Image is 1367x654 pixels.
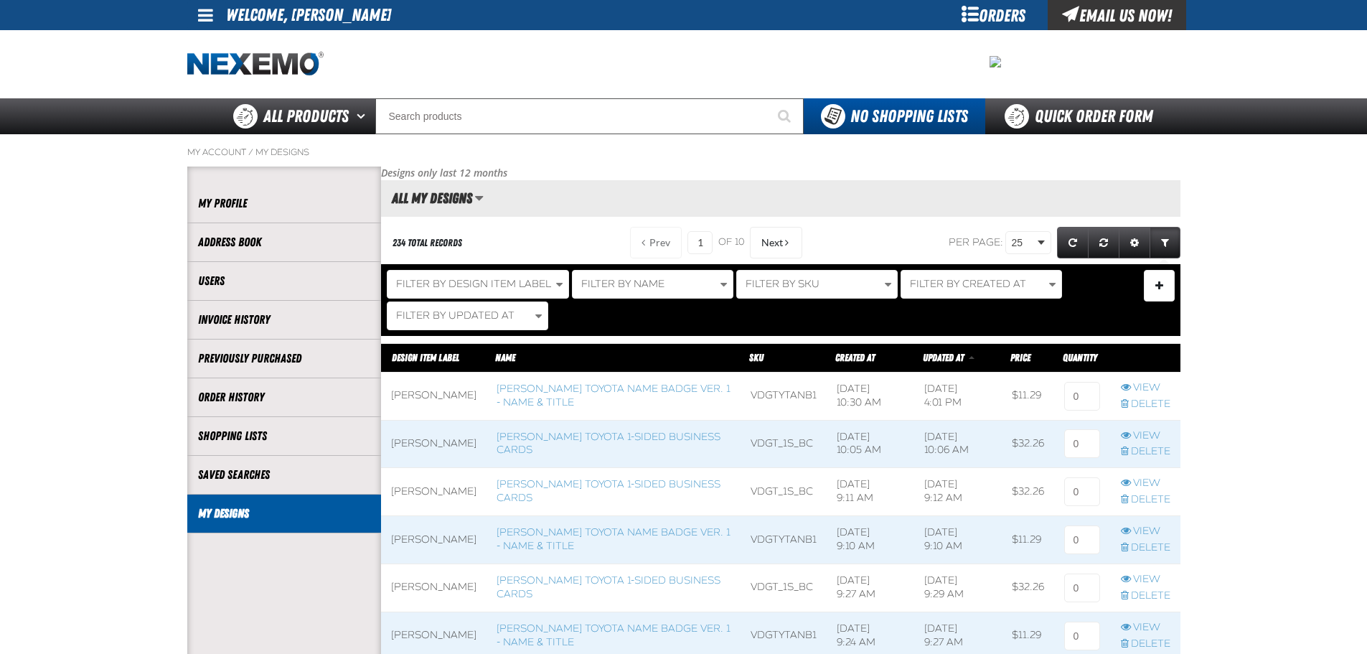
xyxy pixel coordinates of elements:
[741,516,827,564] td: VDGTYTANB1
[1088,227,1119,258] a: Reset grid action
[396,278,551,290] span: Filter By Design Item Label
[923,352,964,363] span: Updated At
[741,564,827,612] td: VDGT_1S_BC
[1012,235,1035,251] span: 25
[1121,429,1170,443] a: View row action
[1121,398,1170,411] a: Delete row action
[1064,477,1100,506] input: 0
[248,146,253,158] span: /
[827,372,914,420] td: [DATE] 10:30 AM
[497,478,720,504] a: [PERSON_NAME] Toyota 1-sided Business Cards
[396,309,515,322] span: Filter By Updated At
[1144,270,1175,302] button: Expand or Collapse Filter Management drop-down
[901,270,1062,299] button: Filter By Created At
[187,52,324,77] img: Nexemo logo
[198,467,370,483] a: Saved Searches
[914,564,1002,612] td: [DATE] 9:29 AM
[827,516,914,564] td: [DATE] 9:10 AM
[914,516,1002,564] td: [DATE] 9:10 AM
[198,350,370,367] a: Previously Purchased
[572,270,733,299] button: Filter By Name
[1119,227,1150,258] a: Expand or Collapse Grid Settings
[187,146,1180,158] nav: Breadcrumbs
[949,236,1003,248] span: Per page:
[1063,352,1097,363] span: Quantity
[914,420,1002,468] td: [DATE] 10:06 AM
[381,468,487,516] td: [PERSON_NAME]
[497,574,720,600] a: [PERSON_NAME] Toyota 1-sided Business Cards
[581,278,664,290] span: Filter By Name
[474,186,484,210] button: Manage grid views. Current view is All My Designs
[1111,343,1180,372] th: Row actions
[381,564,487,612] td: [PERSON_NAME]
[804,98,985,134] button: You do not have available Shopping Lists. Open to Create a New List
[1121,477,1170,490] a: View row action
[1121,573,1170,587] a: View row action
[768,98,804,134] button: Start Searching
[352,98,375,134] button: Open All Products pages
[1121,637,1170,651] a: Delete row action
[387,302,548,330] button: Filter By Updated At
[1121,493,1170,507] a: Delete row action
[850,106,968,126] span: No Shopping Lists
[749,352,764,363] a: SKU
[198,428,370,444] a: Shopping Lists
[381,372,487,420] td: [PERSON_NAME]
[1121,621,1170,635] a: View row action
[198,234,370,251] a: Address Book
[1064,574,1100,602] input: 0
[761,237,783,248] span: Next Page
[1064,382,1100,411] input: 0
[914,468,1002,516] td: [DATE] 9:12 AM
[827,420,914,468] td: [DATE] 10:05 AM
[985,98,1180,134] a: Quick Order Form
[1002,372,1054,420] td: $11.29
[187,52,324,77] a: Home
[1064,525,1100,554] input: 0
[1064,622,1100,650] input: 0
[1121,381,1170,395] a: View row action
[1155,286,1163,289] span: Manage Filters
[497,383,731,408] a: [PERSON_NAME] Toyota Name Badge Ver. 1 - Name & Title
[746,278,819,290] span: Filter By SKU
[718,236,744,249] span: of 10
[1057,227,1089,258] a: Refresh grid action
[1121,525,1170,538] a: View row action
[990,56,1001,67] img: 2478c7e4e0811ca5ea97a8c95d68d55a.jpeg
[392,352,459,363] a: Design Item Label
[1064,429,1100,458] input: 0
[198,312,370,328] a: Invoice History
[736,270,898,299] button: Filter By SKU
[1002,564,1054,612] td: $32.26
[1002,420,1054,468] td: $32.26
[827,468,914,516] td: [DATE] 9:11 AM
[381,420,487,468] td: [PERSON_NAME]
[741,420,827,468] td: VDGT_1S_BC
[187,146,246,158] a: My Account
[497,431,720,457] a: [PERSON_NAME] Toyota 1-sided Business Cards
[393,236,462,250] div: 234 total records
[1010,352,1030,363] span: Price
[835,352,875,363] a: Created At
[198,505,370,522] a: My Designs
[1002,516,1054,564] td: $11.29
[741,372,827,420] td: VDGTYTANB1
[1121,589,1170,603] a: Delete row action
[827,564,914,612] td: [DATE] 9:27 AM
[1121,445,1170,459] a: Delete row action
[495,352,515,363] a: Name
[198,389,370,406] a: Order History
[381,167,1180,180] p: Designs only last 12 months
[750,227,802,258] button: Next Page
[497,526,731,552] a: [PERSON_NAME] Toyota Name Badge Ver. 1 - Name & Title
[198,195,370,212] a: My Profile
[1002,468,1054,516] td: $32.26
[375,98,804,134] input: Search
[910,278,1026,290] span: Filter By Created At
[923,352,966,363] a: Updated At
[741,468,827,516] td: VDGT_1S_BC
